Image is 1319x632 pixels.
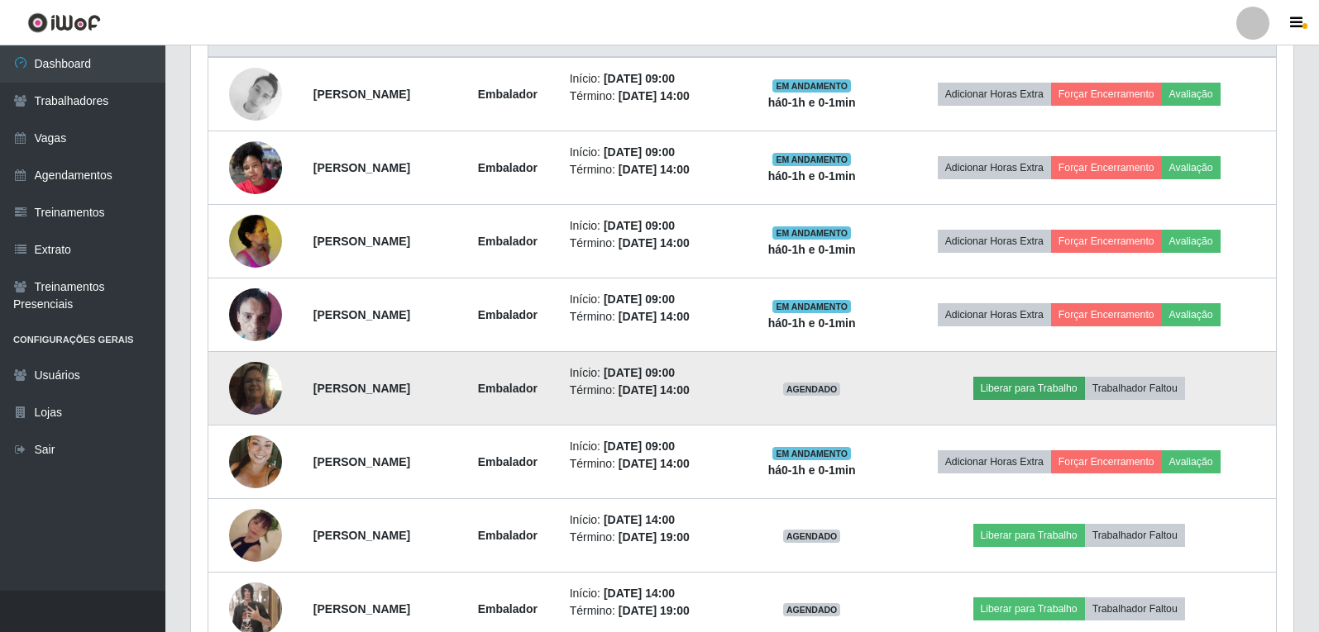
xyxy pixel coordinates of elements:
strong: Embalador [478,88,538,101]
li: Início: [570,585,732,602]
time: [DATE] 14:00 [604,587,675,600]
li: Início: [570,364,732,382]
span: AGENDADO [783,383,841,396]
li: Término: [570,602,732,620]
strong: [PERSON_NAME] [313,602,410,615]
time: [DATE] 19:00 [619,604,690,617]
button: Avaliação [1162,450,1221,473]
time: [DATE] 09:00 [604,366,675,379]
time: [DATE] 09:00 [604,219,675,232]
button: Adicionar Horas Extra [938,303,1051,326]
strong: há 0-1 h e 0-1 min [768,243,856,256]
li: Início: [570,291,732,308]
strong: [PERSON_NAME] [313,382,410,395]
button: Avaliação [1162,156,1221,179]
time: [DATE] 14:00 [604,513,675,526]
strong: há 0-1 h e 0-1 min [768,463,856,477]
img: 1730297824341.jpeg [229,68,282,121]
strong: [PERSON_NAME] [313,161,410,174]
time: [DATE] 14:00 [619,383,690,397]
li: Término: [570,235,732,252]
span: EM ANDAMENTO [772,447,851,460]
button: Adicionar Horas Extra [938,83,1051,106]
time: [DATE] 14:00 [619,163,690,176]
button: Forçar Encerramento [1051,230,1162,253]
li: Início: [570,70,732,88]
button: Trabalhador Faltou [1085,524,1185,547]
button: Forçar Encerramento [1051,83,1162,106]
strong: Embalador [478,161,538,174]
time: [DATE] 14:00 [619,310,690,323]
time: [DATE] 09:00 [604,145,675,159]
button: Forçar Encerramento [1051,450,1162,473]
button: Trabalhador Faltou [1085,377,1185,400]
button: Liberar para Trabalho [973,597,1085,620]
span: EM ANDAMENTO [772,79,851,93]
strong: Embalador [478,235,538,248]
span: EM ANDAMENTO [772,226,851,240]
strong: Embalador [478,308,538,321]
strong: [PERSON_NAME] [313,235,410,248]
strong: Embalador [478,602,538,615]
time: [DATE] 14:00 [619,236,690,249]
time: [DATE] 14:00 [619,457,690,470]
img: CoreUI Logo [27,12,101,33]
li: Término: [570,529,732,546]
span: AGENDADO [783,603,841,616]
button: Liberar para Trabalho [973,377,1085,400]
li: Término: [570,308,732,326]
button: Forçar Encerramento [1051,156,1162,179]
span: AGENDADO [783,530,841,543]
button: Adicionar Horas Extra [938,230,1051,253]
strong: Embalador [478,455,538,468]
strong: há 0-1 h e 0-1 min [768,96,856,109]
li: Início: [570,217,732,235]
img: 1719358783577.jpeg [229,132,282,202]
button: Adicionar Horas Extra [938,450,1051,473]
img: 1755461903677.jpeg [229,415,282,509]
button: Forçar Encerramento [1051,303,1162,326]
button: Trabalhador Faltou [1085,597,1185,620]
strong: Embalador [478,529,538,542]
time: [DATE] 19:00 [619,530,690,544]
img: 1733770253666.jpeg [229,279,282,349]
strong: [PERSON_NAME] [313,308,410,321]
time: [DATE] 14:00 [619,89,690,102]
strong: [PERSON_NAME] [313,455,410,468]
button: Liberar para Trabalho [973,524,1085,547]
button: Avaliação [1162,230,1221,253]
li: Término: [570,161,732,178]
strong: Embalador [478,382,538,395]
li: Início: [570,511,732,529]
time: [DATE] 09:00 [604,72,675,85]
img: 1739839717367.jpeg [229,206,282,276]
li: Início: [570,438,732,455]
strong: [PERSON_NAME] [313,88,410,101]
li: Início: [570,144,732,161]
li: Término: [570,382,732,399]
button: Avaliação [1162,83,1221,106]
strong: [PERSON_NAME] [313,529,410,542]
li: Término: [570,88,732,105]
button: Avaliação [1162,303,1221,326]
time: [DATE] 09:00 [604,440,675,453]
img: 1742916176558.jpeg [229,341,282,435]
img: 1705758953122.jpeg [229,488,282,582]
li: Término: [570,455,732,473]
time: [DATE] 09:00 [604,292,675,306]
span: EM ANDAMENTO [772,153,851,166]
button: Adicionar Horas Extra [938,156,1051,179]
span: EM ANDAMENTO [772,300,851,313]
strong: há 0-1 h e 0-1 min [768,316,856,330]
strong: há 0-1 h e 0-1 min [768,169,856,183]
